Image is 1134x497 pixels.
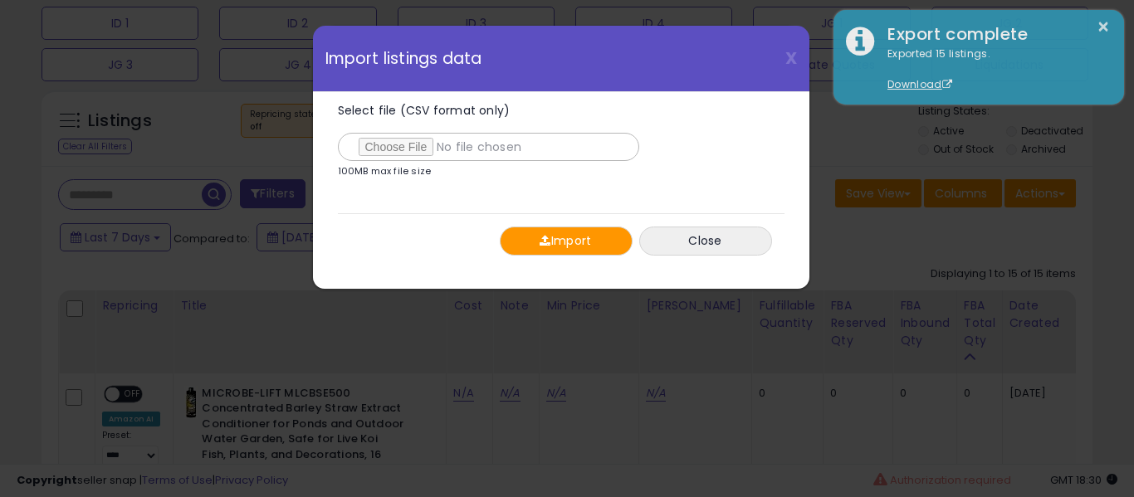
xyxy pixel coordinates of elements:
button: Close [639,227,772,256]
span: X [785,46,797,70]
span: Import listings data [325,51,482,66]
button: Import [500,227,633,256]
a: Download [887,77,952,91]
span: Select file (CSV format only) [338,102,511,119]
div: Export complete [875,22,1112,46]
button: × [1097,17,1110,37]
div: Exported 15 listings. [875,46,1112,93]
p: 100MB max file size [338,167,432,176]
